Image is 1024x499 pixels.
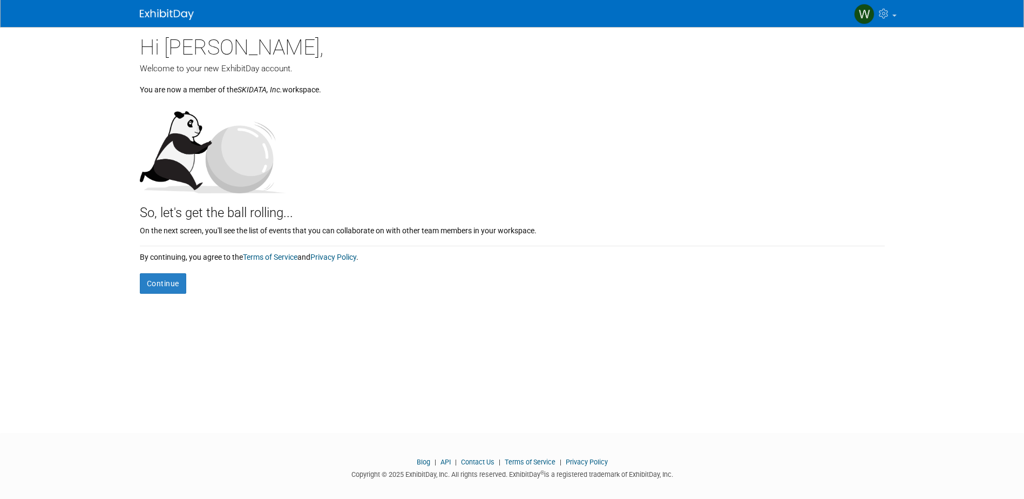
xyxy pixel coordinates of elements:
[243,253,297,261] a: Terms of Service
[140,27,885,63] div: Hi [PERSON_NAME],
[557,458,564,466] span: |
[140,193,885,222] div: So, let's get the ball rolling...
[505,458,555,466] a: Terms of Service
[540,470,544,476] sup: ®
[461,458,494,466] a: Contact Us
[432,458,439,466] span: |
[417,458,430,466] a: Blog
[440,458,451,466] a: API
[140,9,194,20] img: ExhibitDay
[140,75,885,95] div: You are now a member of the workspace.
[854,4,874,24] img: William Reigeluth
[140,273,186,294] button: Continue
[140,246,885,262] div: By continuing, you agree to the and .
[566,458,608,466] a: Privacy Policy
[140,222,885,236] div: On the next screen, you'll see the list of events that you can collaborate on with other team mem...
[310,253,356,261] a: Privacy Policy
[452,458,459,466] span: |
[140,63,885,75] div: Welcome to your new ExhibitDay account.
[238,85,282,94] i: SKIDATA, Inc.
[496,458,503,466] span: |
[140,100,286,193] img: Let's get the ball rolling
